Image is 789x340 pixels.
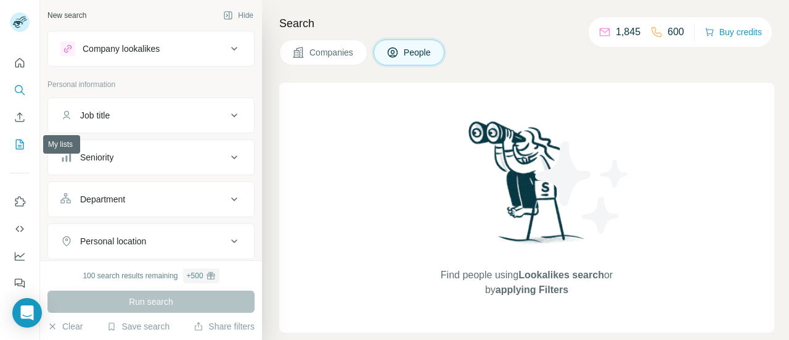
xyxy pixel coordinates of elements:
[12,298,42,328] div: Open Intercom Messenger
[47,320,83,333] button: Clear
[47,79,255,90] p: Personal information
[194,320,255,333] button: Share filters
[10,106,30,128] button: Enrich CSV
[48,143,254,172] button: Seniority
[309,46,354,59] span: Companies
[496,284,568,295] span: applying Filters
[187,270,203,281] div: + 500
[527,132,638,243] img: Surfe Illustration - Stars
[80,151,113,164] div: Seniority
[83,268,219,283] div: 100 search results remaining
[404,46,432,59] span: People
[10,272,30,294] button: Feedback
[10,133,30,155] button: My lists
[463,118,591,255] img: Surfe Illustration - Woman searching with binoculars
[668,25,684,39] p: 600
[47,10,86,21] div: New search
[10,79,30,101] button: Search
[48,185,254,214] button: Department
[279,15,774,32] h4: Search
[80,193,125,205] div: Department
[10,191,30,213] button: Use Surfe on LinkedIn
[10,218,30,240] button: Use Surfe API
[48,226,254,256] button: Personal location
[10,245,30,267] button: Dashboard
[705,23,762,41] button: Buy credits
[616,25,640,39] p: 1,845
[428,268,625,297] span: Find people using or by
[10,52,30,74] button: Quick start
[107,320,170,333] button: Save search
[518,270,604,280] span: Lookalikes search
[48,34,254,64] button: Company lookalikes
[48,101,254,130] button: Job title
[215,6,262,25] button: Hide
[83,43,160,55] div: Company lookalikes
[10,12,30,32] img: Avatar
[80,235,146,247] div: Personal location
[80,109,110,122] div: Job title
